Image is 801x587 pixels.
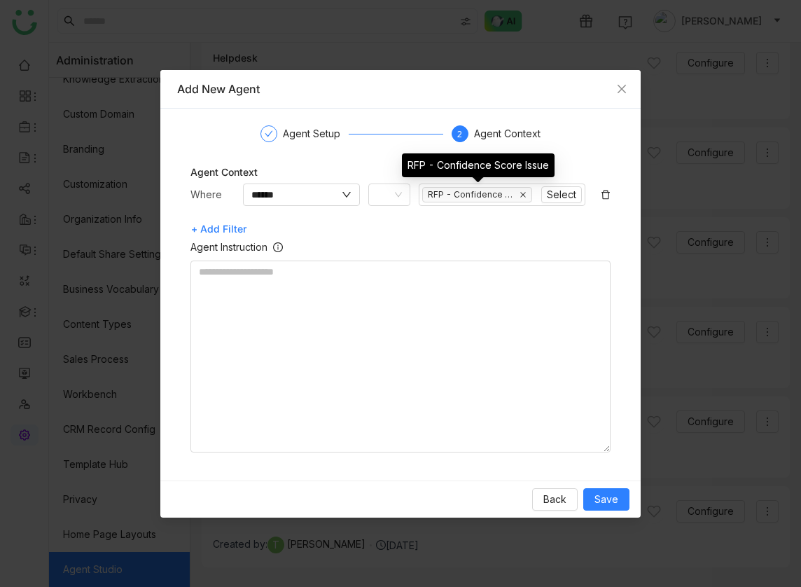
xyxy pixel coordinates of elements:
div: RFP - Confidence Score Issue [402,153,555,177]
span: Save [594,492,618,507]
div: RFP - Confidence Score Issue [428,188,517,202]
span: Back [543,492,566,507]
div: Agent Context [474,125,541,142]
button: Save [583,488,629,511]
span: Where [190,188,222,200]
span: + Add Filter [191,218,246,240]
span: 2 [457,129,462,139]
button: Select [541,186,582,203]
div: Agent Setup [283,125,349,142]
span: Select [547,187,576,202]
div: Agent Context [190,165,611,179]
div: Add New Agent [177,81,624,97]
button: Close [603,70,641,108]
button: Back [532,488,578,511]
label: Agent Instruction [190,240,283,255]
